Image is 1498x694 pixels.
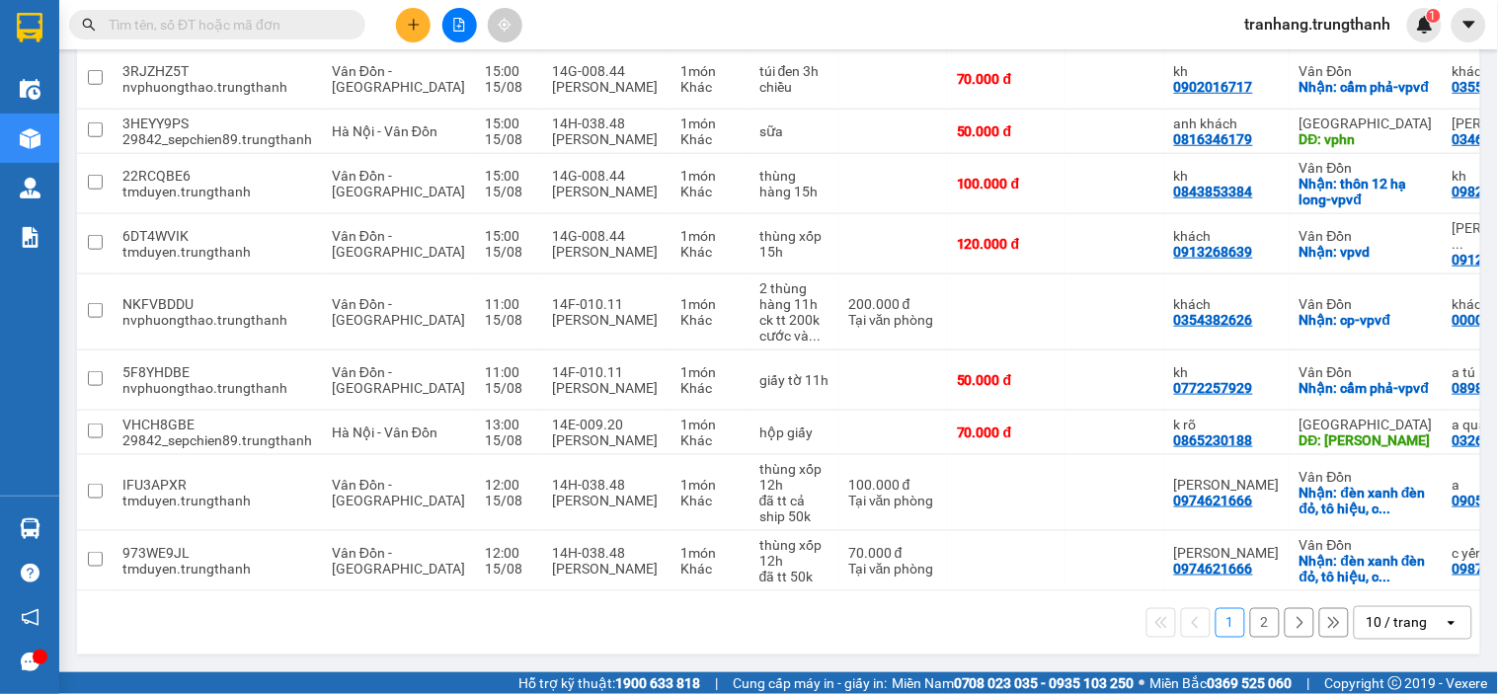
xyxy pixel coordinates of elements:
[21,653,39,671] span: message
[485,63,532,79] div: 15:00
[1150,672,1293,694] span: Miền Bắc
[1300,116,1433,131] div: [GEOGRAPHIC_DATA]
[733,672,887,694] span: Cung cấp máy in - giấy in:
[759,569,828,584] div: đã tt 50k
[957,372,1056,388] div: 50.000 đ
[1174,296,1280,312] div: khách
[1174,432,1253,448] div: 0865230188
[552,79,661,95] div: [PERSON_NAME]
[122,228,312,244] div: 6DT4WVIK
[759,537,828,569] div: thùng xốp 12h
[552,184,661,199] div: [PERSON_NAME]
[1174,493,1253,508] div: 0974621666
[759,63,828,95] div: túi đen 3h chiều
[332,545,465,577] span: Vân Đồn - [GEOGRAPHIC_DATA]
[485,116,532,131] div: 15:00
[680,244,740,260] div: Khác
[848,312,937,328] div: Tại văn phòng
[485,380,532,396] div: 15/08
[485,312,532,328] div: 15/08
[122,545,312,561] div: 973WE9JL
[552,432,661,448] div: [PERSON_NAME]
[759,493,828,524] div: đã tt cả ship 50k
[1208,675,1293,691] strong: 0369 525 060
[680,477,740,493] div: 1 món
[1174,116,1280,131] div: anh khách
[1300,63,1433,79] div: Vân Đồn
[1174,228,1280,244] div: khách
[1452,8,1486,42] button: caret-down
[1250,608,1280,638] button: 2
[615,675,700,691] strong: 1900 633 818
[1300,380,1433,396] div: Nhận: cẩm phả-vpvđ
[332,63,465,95] span: Vân Đồn - [GEOGRAPHIC_DATA]
[82,18,96,32] span: search
[1300,432,1433,448] div: DĐ: aeon hđ
[407,18,421,32] span: plus
[1300,131,1433,147] div: DĐ: vphn
[552,545,661,561] div: 14H-038.48
[680,493,740,508] div: Khác
[122,432,312,448] div: 29842_sepchien89.trungthanh
[848,477,937,493] div: 100.000 đ
[485,79,532,95] div: 15/08
[759,424,828,440] div: hộp giấy
[1300,364,1433,380] div: Vân Đồn
[485,228,532,244] div: 15:00
[1300,417,1433,432] div: [GEOGRAPHIC_DATA]
[332,364,465,396] span: Vân Đồn - [GEOGRAPHIC_DATA]
[680,545,740,561] div: 1 món
[518,672,700,694] span: Hỗ trợ kỹ thuật:
[485,184,532,199] div: 15/08
[122,417,312,432] div: VHCH8GBE
[332,228,465,260] span: Vân Đồn - [GEOGRAPHIC_DATA]
[552,493,661,508] div: [PERSON_NAME]
[1300,176,1433,207] div: Nhận: thôn 12 hạ long-vpvđ
[680,312,740,328] div: Khác
[332,296,465,328] span: Vân Đồn - [GEOGRAPHIC_DATA]
[957,71,1056,87] div: 70.000 đ
[122,493,312,508] div: tmduyen.trungthanh
[122,561,312,577] div: tmduyen.trungthanh
[552,228,661,244] div: 14G-008.44
[20,128,40,149] img: warehouse-icon
[20,178,40,198] img: warehouse-icon
[332,477,465,508] span: Vân Đồn - [GEOGRAPHIC_DATA]
[485,561,532,577] div: 15/08
[759,372,828,388] div: giấy tờ 11h
[680,131,740,147] div: Khác
[1174,244,1253,260] div: 0913268639
[680,364,740,380] div: 1 món
[552,116,661,131] div: 14H-038.48
[21,564,39,582] span: question-circle
[759,168,828,199] div: thùng hàng 15h
[759,461,828,493] div: thùng xốp 12h
[1300,244,1433,260] div: Nhận: vpvd
[332,123,437,139] span: Hà Nội - Vân Đồn
[954,675,1135,691] strong: 0708 023 035 - 0935 103 250
[957,123,1056,139] div: 50.000 đ
[848,296,937,312] div: 200.000 đ
[20,79,40,100] img: warehouse-icon
[1229,12,1407,37] span: tranhang.trungthanh
[680,168,740,184] div: 1 món
[488,8,522,42] button: aim
[17,13,42,42] img: logo-vxr
[1427,9,1441,23] sup: 1
[1216,608,1245,638] button: 1
[680,380,740,396] div: Khác
[1300,296,1433,312] div: Vân Đồn
[1140,679,1145,687] span: ⚪️
[1307,672,1310,694] span: |
[21,608,39,627] span: notification
[680,184,740,199] div: Khác
[1367,613,1428,633] div: 10 / trang
[1300,553,1433,584] div: Nhận: đèn xanh đèn đỏ, tô hiệu, cp-vpvđ
[552,417,661,432] div: 14E-009.20
[1380,501,1391,516] span: ...
[680,228,740,244] div: 1 món
[485,131,532,147] div: 15/08
[1300,312,1433,328] div: Nhận: cp-vpvđ
[485,417,532,432] div: 13:00
[552,312,661,328] div: [PERSON_NAME]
